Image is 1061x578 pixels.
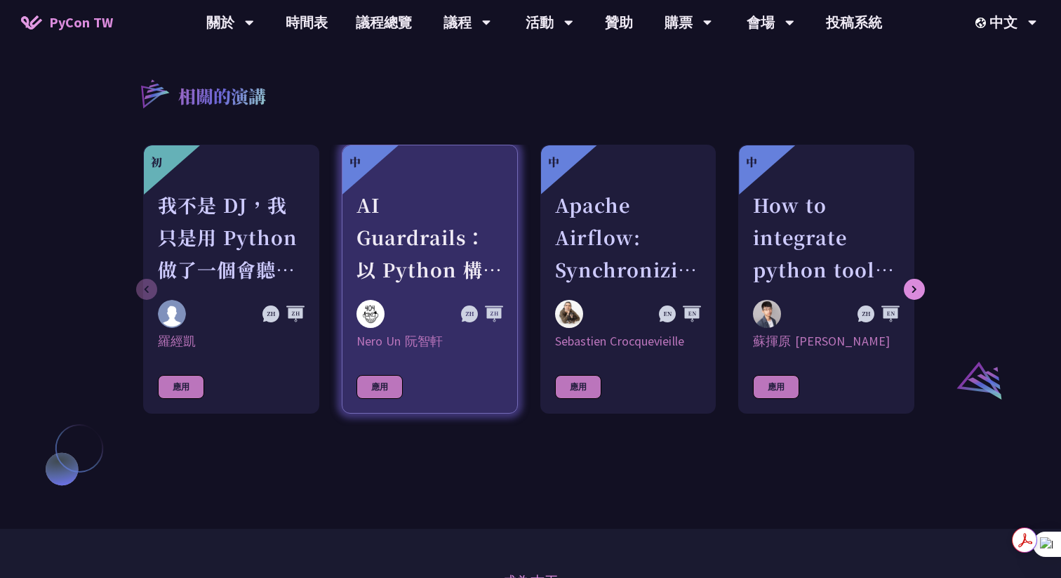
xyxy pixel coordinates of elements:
[158,189,305,286] div: 我不是 DJ，我只是用 Python 做了一個會聽歌的工具
[151,154,162,171] div: 初
[753,333,900,350] div: 蘇揮原 [PERSON_NAME]
[356,189,503,286] div: AI Guardrails：以 Python 構建企業級 LLM 安全防護策略
[738,145,914,414] a: 中 How to integrate python tools with Apache Iceberg to build ETLT pipeline on Shift-Left Architec...
[356,375,403,399] div: 應用
[555,375,601,399] div: 應用
[143,145,319,414] a: 初 我不是 DJ，我只是用 Python 做了一個會聽歌的工具 羅經凱 羅經凱 應用
[158,333,305,350] div: 羅經凱
[753,300,781,328] img: 蘇揮原 Mars Su
[555,333,702,350] div: Sebastien Crocquevieille
[349,154,361,171] div: 中
[753,375,799,399] div: 應用
[548,154,559,171] div: 中
[7,5,127,40] a: PyCon TW
[21,15,42,29] img: Home icon of PyCon TW 2025
[342,145,518,414] a: 中 AI Guardrails：以 Python 構建企業級 LLM 安全防護策略 Nero Un 阮智軒 Nero Un 阮智軒 應用
[158,375,204,399] div: 應用
[158,300,186,328] img: 羅經凱
[356,300,385,328] img: Nero Un 阮智軒
[356,333,503,350] div: Nero Un 阮智軒
[540,145,716,414] a: 中 Apache Airflow: Synchronizing Datasets across Multiple instances Sebastien Crocquevieille Sebas...
[555,189,702,286] div: Apache Airflow: Synchronizing Datasets across Multiple instances
[49,12,113,33] span: PyCon TW
[555,300,583,328] img: Sebastien Crocquevieille
[178,84,266,112] p: 相關的演講
[120,59,188,127] img: r3.8d01567.svg
[746,154,757,171] div: 中
[975,18,989,28] img: Locale Icon
[753,189,900,286] div: How to integrate python tools with Apache Iceberg to build ETLT pipeline on Shift-Left Architecture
